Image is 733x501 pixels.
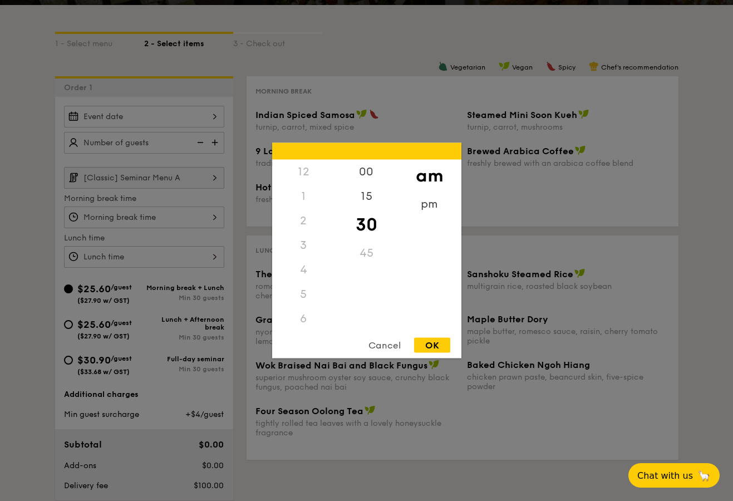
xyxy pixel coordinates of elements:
[272,307,335,331] div: 6
[272,258,335,282] div: 4
[398,160,461,192] div: am
[628,463,720,488] button: Chat with us🦙
[335,160,398,184] div: 00
[272,233,335,258] div: 3
[272,184,335,209] div: 1
[398,192,461,217] div: pm
[272,282,335,307] div: 5
[357,338,412,353] div: Cancel
[414,338,450,353] div: OK
[272,209,335,233] div: 2
[335,241,398,266] div: 45
[335,209,398,241] div: 30
[697,469,711,482] span: 🦙
[272,160,335,184] div: 12
[335,184,398,209] div: 15
[637,470,693,481] span: Chat with us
